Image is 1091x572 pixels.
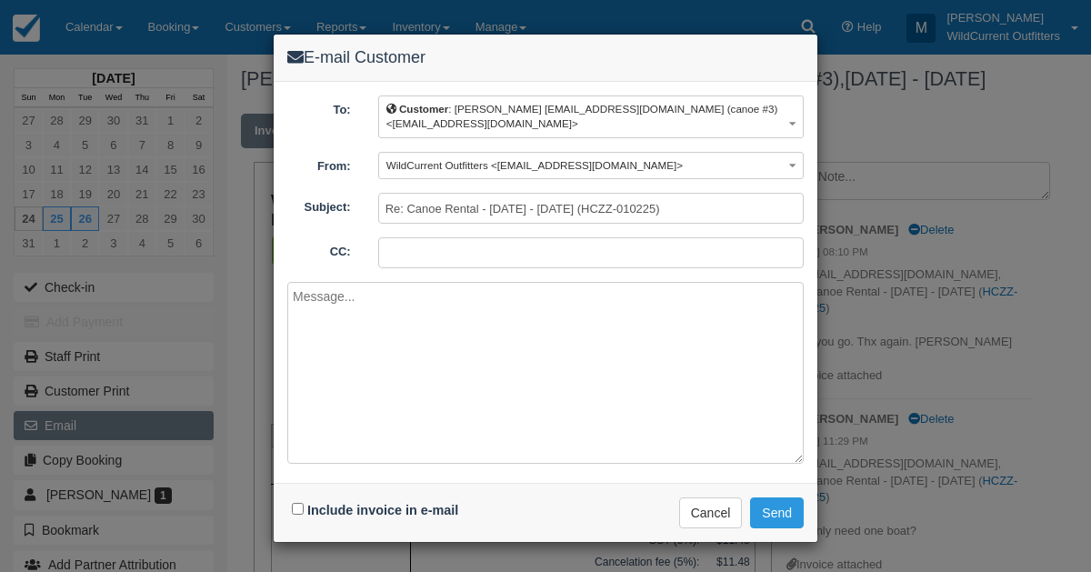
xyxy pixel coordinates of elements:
[307,503,458,517] label: Include invoice in e-mail
[274,193,365,216] label: Subject:
[750,497,804,528] button: Send
[274,95,365,119] label: To:
[386,159,683,171] span: WildCurrent Outfitters <[EMAIL_ADDRESS][DOMAIN_NAME]>
[378,95,804,138] button: Customer: [PERSON_NAME] [EMAIL_ADDRESS][DOMAIN_NAME] (canoe #3) <[EMAIL_ADDRESS][DOMAIN_NAME]>
[378,152,804,180] button: WildCurrent Outfitters <[EMAIL_ADDRESS][DOMAIN_NAME]>
[679,497,743,528] button: Cancel
[274,237,365,261] label: CC:
[399,103,448,115] b: Customer
[287,48,804,67] h4: E-mail Customer
[386,103,778,130] span: : [PERSON_NAME] [EMAIL_ADDRESS][DOMAIN_NAME] (canoe #3) <[EMAIL_ADDRESS][DOMAIN_NAME]>
[274,152,365,176] label: From:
